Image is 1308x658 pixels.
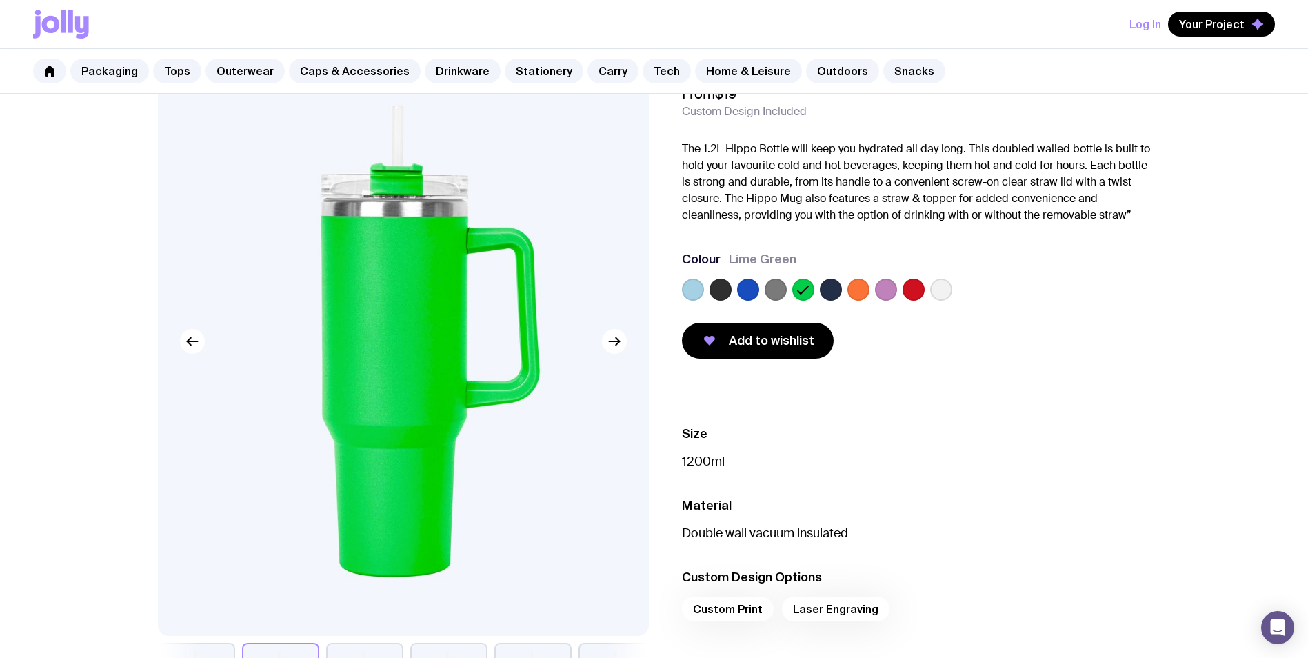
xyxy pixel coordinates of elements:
[643,59,691,83] a: Tech
[729,332,814,349] span: Add to wishlist
[715,85,736,103] span: $19
[682,251,721,268] h3: Colour
[883,59,945,83] a: Snacks
[682,105,807,119] span: Custom Design Included
[425,59,501,83] a: Drinkware
[806,59,879,83] a: Outdoors
[682,497,1151,514] h3: Material
[682,569,1151,586] h3: Custom Design Options
[729,251,796,268] span: Lime Green
[1129,12,1161,37] button: Log In
[682,323,834,359] button: Add to wishlist
[682,86,736,102] span: From
[695,59,802,83] a: Home & Leisure
[682,525,1151,541] p: Double wall vacuum insulated
[289,59,421,83] a: Caps & Accessories
[1168,12,1275,37] button: Your Project
[682,453,1151,470] p: 1200ml
[682,426,1151,442] h3: Size
[70,59,149,83] a: Packaging
[1261,611,1294,644] div: Open Intercom Messenger
[1179,17,1245,31] span: Your Project
[153,59,201,83] a: Tops
[682,141,1151,223] p: The 1.2L Hippo Bottle will keep you hydrated all day long. This doubled walled bottle is built to...
[587,59,638,83] a: Carry
[205,59,285,83] a: Outerwear
[505,59,583,83] a: Stationery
